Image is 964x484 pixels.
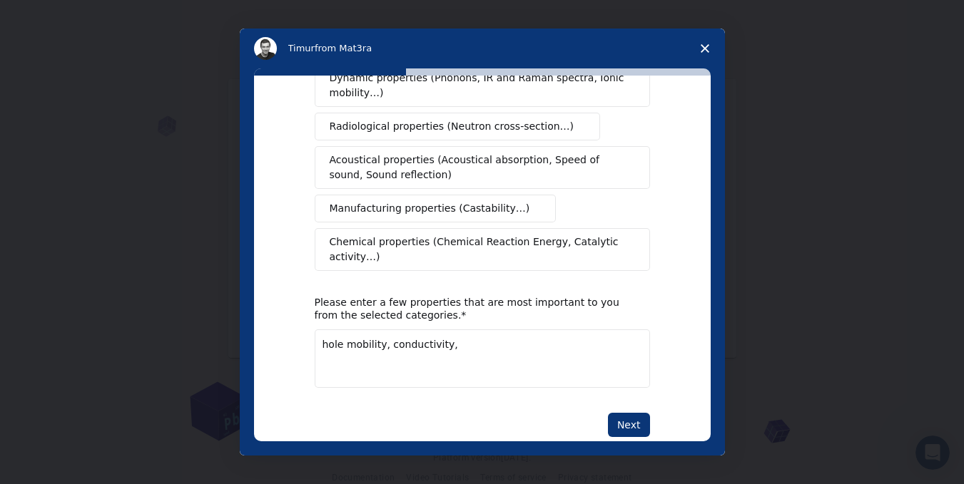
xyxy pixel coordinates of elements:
button: Next [608,413,650,437]
span: Manufacturing properties (Castability…) [330,201,530,216]
span: Radiological properties (Neutron cross-section…) [330,119,574,134]
div: Please enter a few properties that are most important to you from the selected categories. [315,296,629,321]
button: Manufacturing properties (Castability…) [315,195,557,222]
textarea: Enter text... [315,329,650,388]
button: Radiological properties (Neutron cross-section…) [315,113,601,140]
span: from Mat3ra [315,43,372,53]
img: Profile image for Timur [254,37,277,60]
span: Acoustical properties (Acoustical absorption, Speed of sound, Sound reflection) [330,153,626,182]
button: Acoustical properties (Acoustical absorption, Speed of sound, Sound reflection) [315,146,650,189]
span: Timur [288,43,315,53]
button: Chemical properties (Chemical Reaction Energy, Catalytic activity…) [315,228,650,271]
button: Dynamic properties (Phonons, IR and Raman spectra, Ionic mobility…) [315,64,650,107]
span: Close survey [685,29,725,68]
span: Support [29,10,80,23]
span: Dynamic properties (Phonons, IR and Raman spectra, Ionic mobility…) [330,71,626,101]
span: Chemical properties (Chemical Reaction Energy, Catalytic activity…) [330,235,625,264]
